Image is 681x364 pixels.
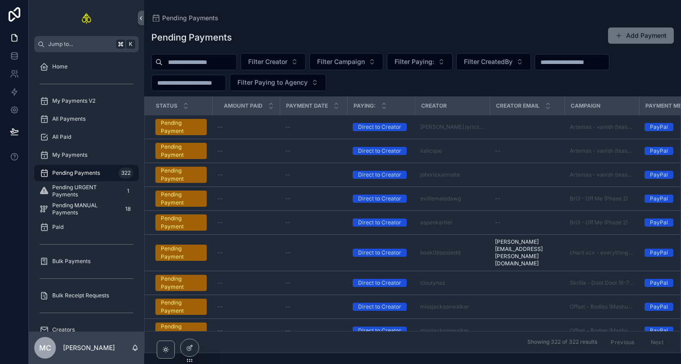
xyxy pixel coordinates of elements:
[353,171,409,179] a: Direct to Creator
[420,123,484,131] a: [PERSON_NAME].lyricssss
[358,218,401,227] div: Direct to Creator
[285,279,291,287] span: --
[155,299,207,315] a: Pending Payment
[218,195,223,202] span: --
[48,41,113,48] span: Jump to...
[421,102,447,109] span: Creator
[570,195,634,202] a: Bri3 - Off Me (Phase 2)
[151,31,232,44] h1: Pending Payments
[285,171,291,178] span: --
[353,147,409,155] a: Direct to Creator
[353,279,409,287] a: Direct to Creator
[286,102,328,109] span: Payment Date
[52,151,87,159] span: My Payments
[570,279,634,287] a: Skrilla - Doot Doot (6-7 Remix) ft. G Herbo
[495,238,559,267] span: [PERSON_NAME][EMAIL_ADDRESS][PERSON_NAME][DOMAIN_NAME]
[358,171,401,179] div: Direct to Creator
[285,195,291,202] span: --
[161,299,201,315] div: Pending Payment
[34,129,139,145] a: All Paid
[218,219,274,226] a: --
[218,219,223,226] span: --
[161,323,201,339] div: Pending Payment
[420,279,484,287] a: cloutynaz
[285,327,291,334] span: --
[420,219,453,226] span: aspenkartier
[118,168,133,178] div: 322
[420,327,484,334] a: missjacksonwalker
[358,249,401,257] div: Direct to Creator
[527,339,597,346] span: Showing 322 of 322 results
[650,303,668,311] div: PayPal
[464,57,513,66] span: Filter CreatedBy
[353,195,409,203] a: Direct to Creator
[81,11,92,25] img: App logo
[420,249,460,256] a: book0bsessedd
[34,59,139,75] a: Home
[570,219,628,226] span: Bri3 - Off Me (Phase 2)
[34,165,139,181] a: Pending Payments322
[161,167,201,183] div: Pending Payment
[218,249,274,256] a: --
[650,327,668,335] div: PayPal
[285,195,342,202] a: --
[570,147,634,155] a: Artemas - vanish (teaser)
[52,115,86,123] span: All Payments
[34,36,139,52] button: Jump to...K
[155,214,207,231] a: Pending Payment
[570,195,628,202] a: Bri3 - Off Me (Phase 2)
[155,119,207,135] a: Pending Payment
[420,195,461,202] a: evilfemaledawg
[285,147,342,155] a: --
[358,279,401,287] div: Direct to Creator
[420,279,445,287] a: cloutynaz
[358,303,401,311] div: Direct to Creator
[309,53,383,70] button: Select Button
[420,195,484,202] a: evilfemaledawg
[420,171,460,178] a: johnrickalmoite
[218,303,223,310] span: --
[218,195,274,202] a: --
[161,191,201,207] div: Pending Payment
[570,171,634,178] a: Artemas - vanish (teaser)
[495,195,559,202] a: --
[161,119,201,135] div: Pending Payment
[358,147,401,155] div: Direct to Creator
[353,327,409,335] a: Direct to Creator
[39,342,51,353] span: MC
[123,186,133,196] div: 1
[285,171,342,178] a: --
[285,123,291,131] span: --
[570,303,634,310] a: Offset - Bodies (Mashup Transition)
[218,303,274,310] a: --
[608,27,674,44] button: Add Payment
[495,219,559,226] a: --
[155,191,207,207] a: Pending Payment
[34,147,139,163] a: My Payments
[420,303,484,310] a: missjacksonwalker
[63,343,115,352] p: [PERSON_NAME]
[353,218,409,227] a: Direct to Creator
[570,327,634,334] a: Offset - Bodies (Mashup Transition)
[161,245,201,261] div: Pending Payment
[395,57,434,66] span: Filter Paying:
[34,201,139,217] a: Pending MANUAL Payments18
[218,171,223,178] span: --
[570,123,634,131] a: Artemas - vanish (teaser)
[353,249,409,257] a: Direct to Creator
[218,279,223,287] span: --
[353,123,409,131] a: Direct to Creator
[420,327,469,334] a: missjacksonwalker
[420,303,469,310] a: missjacksonwalker
[285,279,342,287] a: --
